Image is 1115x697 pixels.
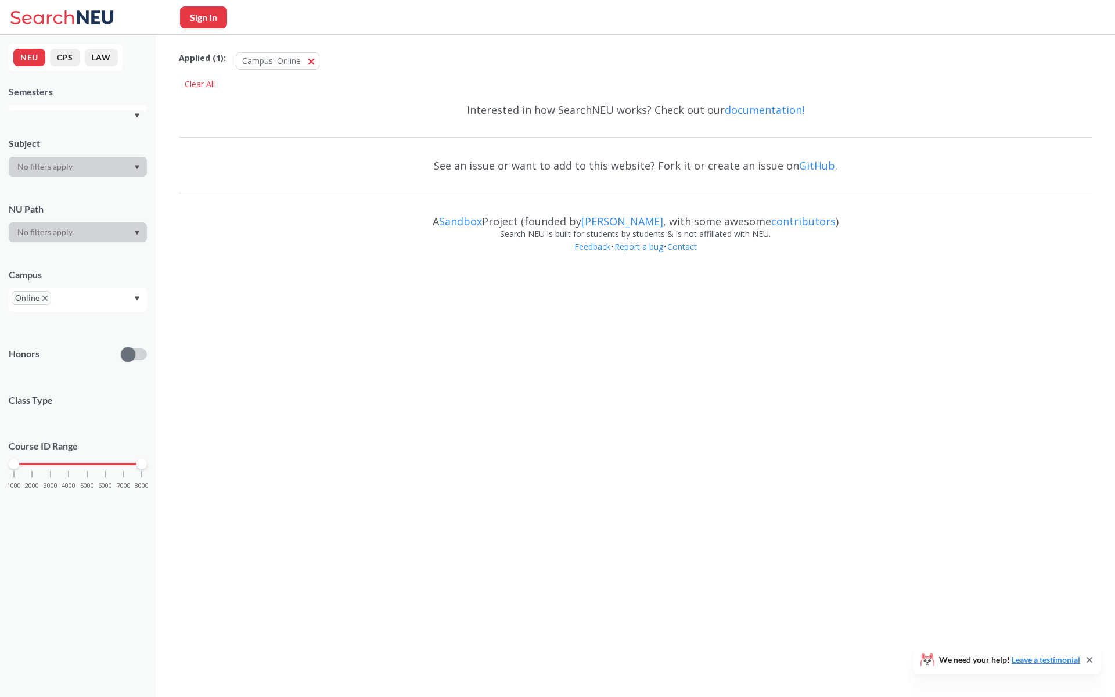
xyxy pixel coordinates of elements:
a: documentation! [725,103,804,117]
span: OnlineX to remove pill [12,291,51,305]
a: contributors [771,214,836,228]
svg: Dropdown arrow [134,231,140,235]
button: LAW [85,49,118,66]
a: Contact [667,241,697,252]
div: See an issue or want to add to this website? Fork it or create an issue on . [179,149,1092,182]
span: Campus: Online [242,55,301,66]
span: Applied ( 1 ): [179,52,226,64]
p: Course ID Range [9,440,147,453]
div: Clear All [179,76,221,93]
div: Dropdown arrow [9,222,147,242]
p: Honors [9,347,39,361]
span: Class Type [9,394,147,407]
div: Subject [9,137,147,150]
a: Leave a testimonial [1012,655,1080,664]
a: [PERSON_NAME] [581,214,663,228]
span: We need your help! [939,656,1080,664]
div: • • [179,240,1092,271]
button: CPS [50,49,80,66]
svg: Dropdown arrow [134,113,140,118]
span: 7000 [117,483,131,489]
svg: Dropdown arrow [134,165,140,170]
div: Search NEU is built for students by students & is not affiliated with NEU. [179,228,1092,240]
div: OnlineX to remove pillDropdown arrow [9,288,147,312]
span: 1000 [7,483,21,489]
span: 6000 [98,483,112,489]
div: Campus [9,268,147,281]
a: GitHub [799,159,835,173]
span: 3000 [44,483,57,489]
a: Feedback [574,241,611,252]
div: NU Path [9,203,147,215]
button: Sign In [180,6,227,28]
span: 5000 [80,483,94,489]
span: 8000 [135,483,149,489]
div: A Project (founded by , with some awesome ) [179,204,1092,228]
svg: Dropdown arrow [134,296,140,301]
a: Report a bug [614,241,664,252]
div: Interested in how SearchNEU works? Check out our [179,93,1092,127]
span: 2000 [25,483,39,489]
div: Semesters [9,85,147,98]
div: Dropdown arrow [9,157,147,177]
button: NEU [13,49,45,66]
button: Campus: Online [236,52,319,70]
a: Sandbox [439,214,482,228]
svg: X to remove pill [42,296,48,301]
span: 4000 [62,483,75,489]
